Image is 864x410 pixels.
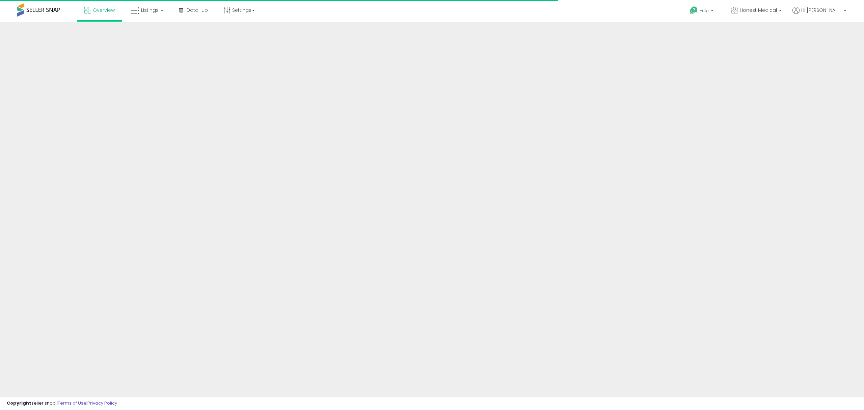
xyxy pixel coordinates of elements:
[801,7,842,14] span: Hi [PERSON_NAME]
[700,8,709,14] span: Help
[690,6,698,15] i: Get Help
[141,7,159,14] span: Listings
[684,1,720,22] a: Help
[187,7,208,14] span: DataHub
[93,7,115,14] span: Overview
[792,7,846,22] a: Hi [PERSON_NAME]
[740,7,777,14] span: Honest Medical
